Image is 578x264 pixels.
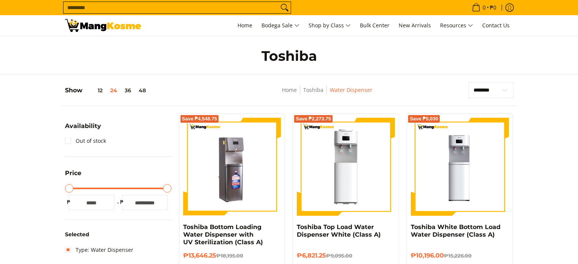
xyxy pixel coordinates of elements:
[279,2,291,13] button: Search
[282,86,297,93] a: Home
[440,21,473,30] span: Resources
[65,135,106,147] a: Out of stock
[303,86,323,93] a: Toshiba
[309,21,351,30] span: Shop by Class
[297,223,381,238] a: Toshiba Top Load Water Dispenser White (Class A)
[65,87,150,94] h5: Show
[183,223,263,246] a: Toshiba Bottom Loading Water Dispenser with UV Sterilization (Class A)
[65,198,73,206] span: ₱
[411,118,509,216] img: Toshiba White Bottom Load Water Dispenser (Class A)
[360,22,390,29] span: Bulk Center
[478,15,513,36] a: Contact Us
[395,15,435,36] a: New Arrivals
[183,252,281,259] h6: ₱13,646.25
[183,118,281,216] img: Toshiba Bottom Loading Water Dispenser with UV Sterilization (Class A)
[470,3,499,12] span: •
[399,22,431,29] span: New Arrivals
[121,87,135,93] button: 36
[82,87,106,93] button: 12
[135,87,150,93] button: 48
[482,22,510,29] span: Contact Us
[65,170,81,176] span: Price
[410,117,438,121] span: Save ₱5,030
[65,231,171,238] h6: Selected
[65,123,101,129] span: Availability
[326,253,352,259] del: ₱9,095.00
[258,15,303,36] a: Bodega Sale
[234,15,256,36] a: Home
[261,21,299,30] span: Bodega Sale
[481,5,487,10] span: 0
[226,85,428,103] nav: Breadcrumbs
[411,223,500,238] a: Toshiba White Bottom Load Water Dispenser (Class A)
[118,198,126,206] span: ₱
[216,253,243,259] del: ₱18,195.00
[65,19,141,32] img: Toshiba Water Dispenser | Mang Kosme
[65,244,133,256] a: Type: Water Dispenser
[297,252,395,259] h6: ₱6,821.25
[436,15,477,36] a: Resources
[297,118,395,216] img: Toshiba Top Load Water Dispenser White (Class A)
[238,22,252,29] span: Home
[106,87,121,93] button: 24
[444,253,472,259] del: ₱15,226.00
[356,15,393,36] a: Bulk Center
[65,170,81,182] summary: Open
[65,123,101,135] summary: Open
[182,117,217,121] span: Save ₱4,548.75
[411,252,509,259] h6: ₱10,196.00
[330,85,372,95] span: Water Dispenser
[141,47,437,65] h1: Toshiba
[305,15,355,36] a: Shop by Class
[149,15,513,36] nav: Main Menu
[489,5,497,10] span: ₱0
[296,117,331,121] span: Save ₱2,273.75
